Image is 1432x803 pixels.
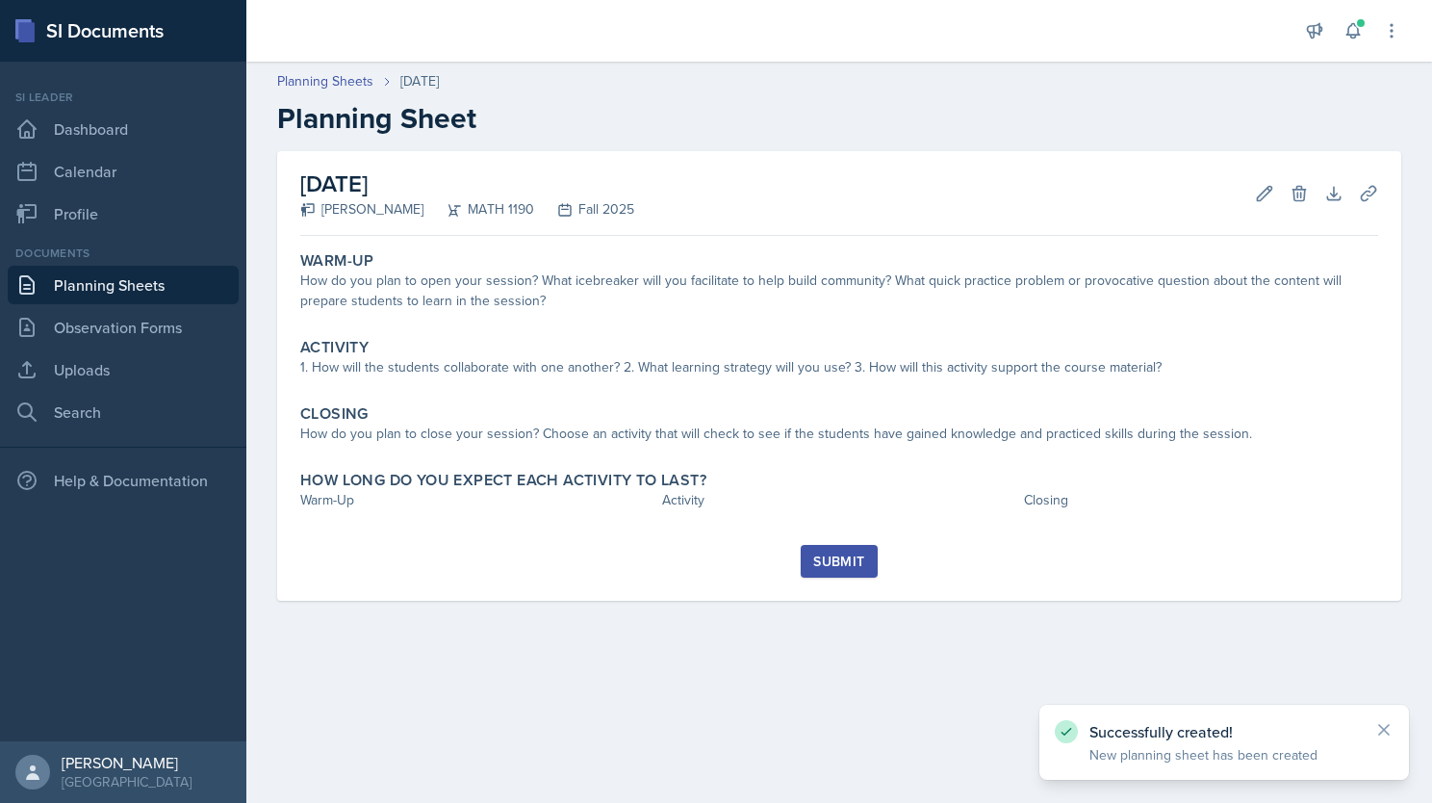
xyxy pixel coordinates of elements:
div: Activity [662,490,1016,510]
a: Planning Sheets [8,266,239,304]
label: Activity [300,338,369,357]
div: [GEOGRAPHIC_DATA] [62,772,192,791]
div: Si leader [8,89,239,106]
div: 1. How will the students collaborate with one another? 2. What learning strategy will you use? 3.... [300,357,1378,377]
div: Closing [1024,490,1378,510]
div: [PERSON_NAME] [62,753,192,772]
div: How do you plan to open your session? What icebreaker will you facilitate to help build community... [300,271,1378,311]
div: MATH 1190 [423,199,534,220]
p: Successfully created! [1089,722,1359,741]
div: How do you plan to close your session? Choose an activity that will check to see if the students ... [300,424,1378,444]
h2: Planning Sheet [277,101,1401,136]
label: How long do you expect each activity to last? [300,471,706,490]
div: Documents [8,245,239,262]
div: Warm-Up [300,490,654,510]
a: Search [8,393,239,431]
button: Submit [801,545,877,578]
label: Warm-Up [300,251,374,271]
a: Calendar [8,152,239,191]
div: [PERSON_NAME] [300,199,423,220]
a: Dashboard [8,110,239,148]
a: Uploads [8,350,239,389]
h2: [DATE] [300,167,634,201]
a: Planning Sheets [277,71,373,91]
div: Submit [813,554,864,569]
a: Observation Forms [8,308,239,347]
a: Profile [8,194,239,233]
div: Help & Documentation [8,461,239,500]
label: Closing [300,404,369,424]
div: [DATE] [400,71,439,91]
div: Fall 2025 [534,199,634,220]
p: New planning sheet has been created [1089,745,1359,764]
